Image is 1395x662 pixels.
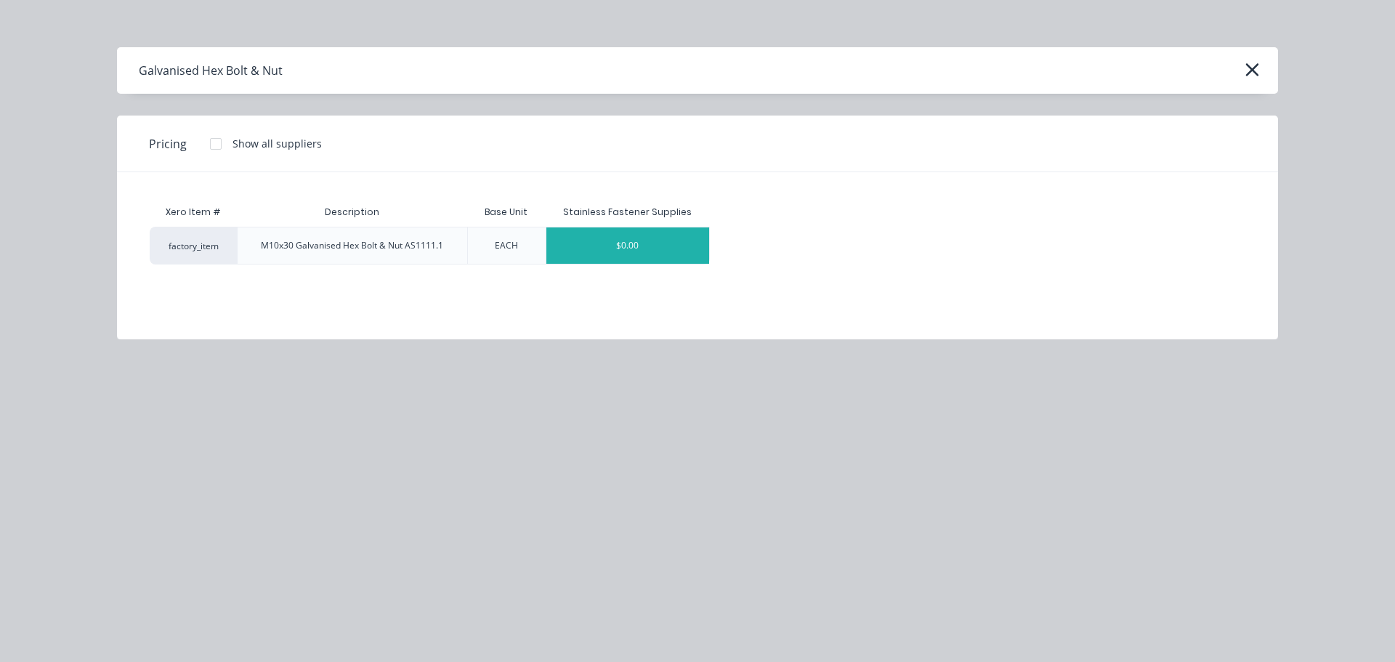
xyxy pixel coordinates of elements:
[149,135,187,153] span: Pricing
[232,136,322,151] div: Show all suppliers
[495,239,518,252] div: EACH
[150,198,237,227] div: Xero Item #
[563,206,692,219] div: Stainless Fastener Supplies
[546,227,709,264] div: $0.00
[473,194,539,230] div: Base Unit
[139,62,283,79] div: Galvanised Hex Bolt & Nut
[150,227,237,265] div: factory_item
[261,239,443,252] div: M10x30 Galvanised Hex Bolt & Nut AS1111.1
[313,194,391,230] div: Description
